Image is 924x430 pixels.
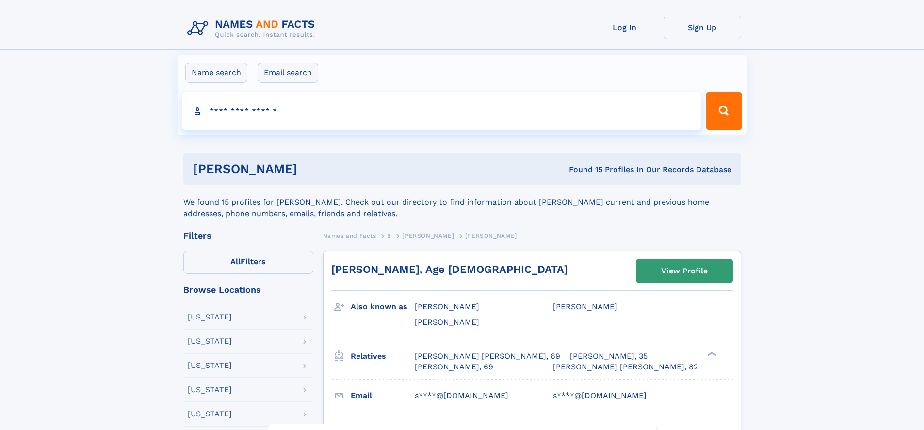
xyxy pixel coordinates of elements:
[183,286,313,294] div: Browse Locations
[188,410,232,418] div: [US_STATE]
[183,231,313,240] div: Filters
[706,92,742,130] button: Search Button
[188,362,232,369] div: [US_STATE]
[387,229,391,241] a: B
[433,164,731,175] div: Found 15 Profiles In Our Records Database
[661,260,708,282] div: View Profile
[570,351,648,362] a: [PERSON_NAME], 35
[553,302,617,311] span: [PERSON_NAME]
[402,229,454,241] a: [PERSON_NAME]
[183,16,323,42] img: Logo Names and Facts
[387,232,391,239] span: B
[636,259,732,283] a: View Profile
[193,163,433,175] h1: [PERSON_NAME]
[415,302,479,311] span: [PERSON_NAME]
[183,251,313,274] label: Filters
[188,337,232,345] div: [US_STATE]
[465,232,517,239] span: [PERSON_NAME]
[183,185,741,220] div: We found 15 profiles for [PERSON_NAME]. Check out our directory to find information about [PERSON...
[586,16,664,39] a: Log In
[351,299,415,315] h3: Also known as
[188,313,232,321] div: [US_STATE]
[415,318,479,327] span: [PERSON_NAME]
[705,350,717,357] div: ❯
[351,387,415,404] h3: Email
[182,92,702,130] input: search input
[188,386,232,394] div: [US_STATE]
[402,232,454,239] span: [PERSON_NAME]
[323,229,376,241] a: Names and Facts
[553,362,698,372] a: [PERSON_NAME] [PERSON_NAME], 82
[185,63,247,83] label: Name search
[230,257,241,266] span: All
[415,362,493,372] a: [PERSON_NAME], 69
[415,351,560,362] a: [PERSON_NAME] [PERSON_NAME], 69
[351,348,415,365] h3: Relatives
[258,63,318,83] label: Email search
[664,16,741,39] a: Sign Up
[331,263,568,275] a: [PERSON_NAME], Age [DEMOGRAPHIC_DATA]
